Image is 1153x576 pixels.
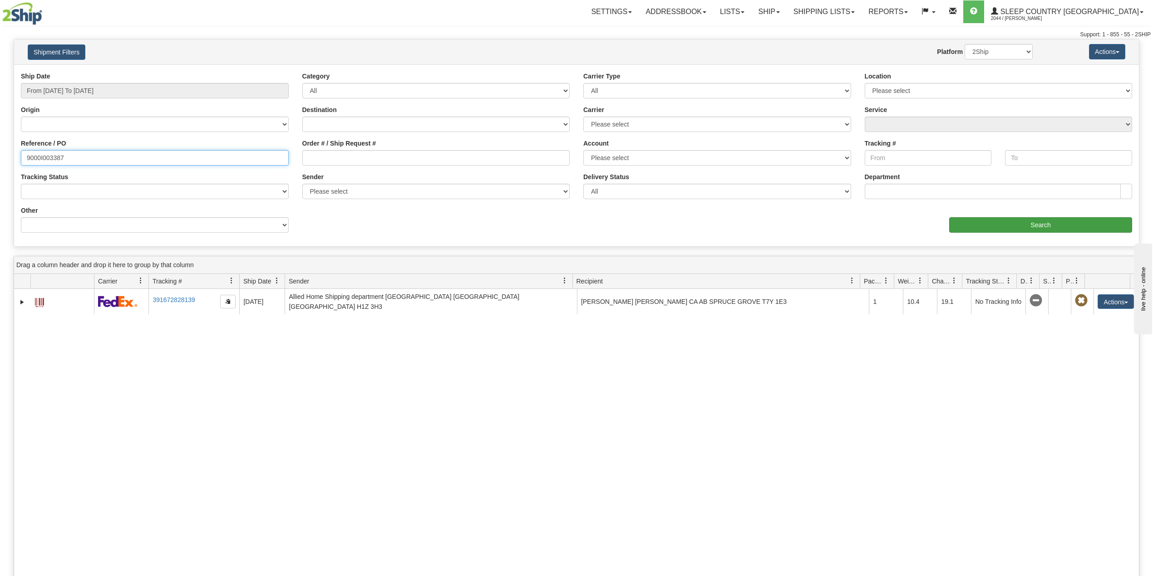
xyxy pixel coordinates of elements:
label: Destination [302,105,337,114]
span: Pickup Status [1066,277,1074,286]
span: Recipient [576,277,603,286]
label: Location [865,72,891,81]
a: Sender filter column settings [557,273,572,288]
input: To [1005,150,1132,166]
button: Actions [1089,44,1125,59]
label: Ship Date [21,72,50,81]
input: Search [949,217,1132,233]
a: Expand [18,298,27,307]
a: Addressbook [639,0,713,23]
a: Lists [713,0,751,23]
a: Pickup Status filter column settings [1069,273,1084,288]
a: 391672828139 [153,296,195,303]
span: Packages [864,277,883,286]
td: [DATE] [239,289,285,314]
span: Pickup Not Assigned [1075,294,1088,307]
a: Tracking Status filter column settings [1001,273,1016,288]
td: 10.4 [903,289,937,314]
a: Ship Date filter column settings [269,273,285,288]
label: Order # / Ship Request # [302,139,376,148]
label: Service [865,105,887,114]
a: Shipment Issues filter column settings [1046,273,1062,288]
a: Shipping lists [787,0,862,23]
span: Carrier [98,277,118,286]
label: Department [865,172,900,181]
a: Recipient filter column settings [844,273,860,288]
iframe: chat widget [1132,242,1152,334]
a: Delivery Status filter column settings [1024,273,1039,288]
a: Weight filter column settings [912,273,928,288]
td: No Tracking Info [971,289,1025,314]
span: No Tracking Info [1030,294,1042,307]
label: Carrier [583,105,604,114]
span: Shipment Issues [1043,277,1051,286]
a: Carrier filter column settings [133,273,148,288]
label: Platform [937,47,963,56]
a: Ship [751,0,786,23]
span: Tracking Status [966,277,1005,286]
label: Account [583,139,609,148]
a: Sleep Country [GEOGRAPHIC_DATA] 2044 / [PERSON_NAME] [984,0,1150,23]
td: 19.1 [937,289,971,314]
label: Tracking # [865,139,896,148]
a: Tracking # filter column settings [224,273,239,288]
div: grid grouping header [14,256,1139,274]
a: Settings [584,0,639,23]
label: Reference / PO [21,139,66,148]
span: Delivery Status [1020,277,1028,286]
button: Copy to clipboard [220,295,236,308]
img: 2 - FedEx Express® [98,296,138,307]
label: Origin [21,105,39,114]
input: From [865,150,992,166]
a: Packages filter column settings [878,273,894,288]
span: Sleep Country [GEOGRAPHIC_DATA] [998,8,1139,15]
td: [PERSON_NAME] [PERSON_NAME] CA AB SPRUCE GROVE T7Y 1E3 [577,289,869,314]
label: Tracking Status [21,172,68,181]
button: Actions [1098,294,1134,309]
td: Allied Home Shipping department [GEOGRAPHIC_DATA] [GEOGRAPHIC_DATA] [GEOGRAPHIC_DATA] H1Z 3H3 [285,289,577,314]
span: Weight [898,277,917,286]
label: Sender [302,172,324,181]
button: Shipment Filters [28,44,85,60]
a: Charge filter column settings [946,273,962,288]
div: live help - online [7,8,84,15]
label: Category [302,72,330,81]
span: Ship Date [243,277,271,286]
a: Reports [862,0,915,23]
label: Other [21,206,38,215]
label: Carrier Type [583,72,620,81]
div: Support: 1 - 855 - 55 - 2SHIP [2,31,1151,39]
label: Delivery Status [583,172,629,181]
td: 1 [869,289,903,314]
span: Tracking # [153,277,182,286]
a: Label [35,294,44,308]
span: 2044 / [PERSON_NAME] [991,14,1059,23]
img: logo2044.jpg [2,2,42,25]
span: Charge [932,277,951,286]
span: Sender [289,277,309,286]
